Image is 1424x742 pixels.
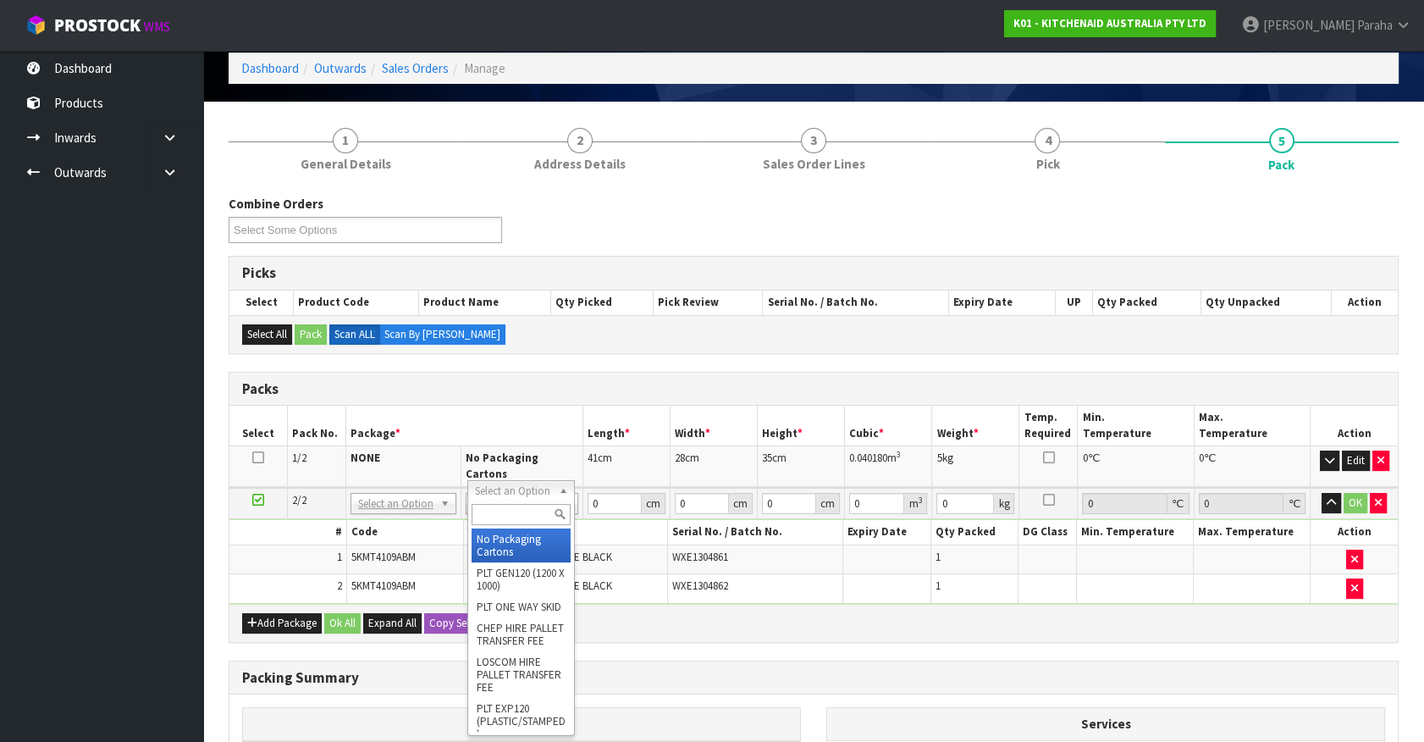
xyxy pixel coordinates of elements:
span: 1/2 [292,451,306,465]
div: cm [729,493,753,514]
span: WXE1304862 [672,579,728,593]
span: 1 [337,550,342,564]
th: Height [758,406,845,446]
span: Address Details [534,155,626,173]
th: Expiry Date [843,520,931,545]
span: 0 [1082,451,1087,465]
small: WMS [144,19,170,35]
li: PLT ONE WAY SKID [472,596,571,617]
th: Pack No. [288,406,346,446]
strong: K01 - KITCHENAID AUSTRALIA PTY LTD [1013,16,1206,30]
td: m [845,446,932,487]
th: Product Code [294,291,419,314]
button: Add Package [242,613,322,634]
th: Cubic [845,406,932,446]
th: Length [583,406,671,446]
th: Serial No. / Batch No. [668,520,843,545]
span: Pack [1268,156,1294,174]
span: 1 [333,128,358,153]
button: Copy Selected [424,613,499,634]
h3: Picks [242,265,1385,281]
h3: Packing Summary [242,670,1385,686]
span: 4 SLICE TOASTER MATTE BLACK [468,550,612,564]
h3: Packs [242,381,1385,397]
li: LOSCOM HIRE PALLET TRANSFER FEE [472,651,571,698]
th: Pick Review [654,291,763,314]
sup: 3 [918,495,922,506]
span: 5KMT4109ABM [351,550,416,564]
th: Temp. Required [1019,406,1078,446]
span: 35 [762,451,772,465]
span: Pick [1035,155,1059,173]
span: 3 [801,128,826,153]
span: 0.040180 [849,451,887,465]
div: ℃ [1167,493,1189,514]
span: [PERSON_NAME] [1263,17,1355,33]
a: Sales Orders [382,60,449,76]
li: No Packaging Cartons [472,529,571,562]
span: 1 [936,579,941,593]
span: 4 SLICE TOASTER MATTE BLACK [468,579,612,593]
sup: 3 [897,449,901,460]
li: PLT GEN120 (1200 X 1000) [472,562,571,596]
span: 5 [936,451,941,465]
span: 4 [1035,128,1060,153]
span: 5 [1269,128,1294,153]
img: cube-alt.png [25,14,47,36]
th: Weight [932,406,1019,446]
span: 41 [588,451,598,465]
a: Dashboard [241,60,299,76]
li: CHEP HIRE PALLET TRANSFER FEE [472,617,571,651]
td: cm [758,446,845,487]
span: 2 [567,128,593,153]
td: cm [583,446,671,487]
button: Pack [295,324,327,345]
span: 0 [1199,451,1204,465]
div: cm [816,493,840,514]
th: Product Name [418,291,550,314]
th: Qty Unpacked [1200,291,1331,314]
th: Max. Temperature [1194,406,1311,446]
th: Max. Temperature [1194,520,1311,545]
span: 2/2 [292,493,306,507]
th: Code [346,520,463,545]
th: Expiry Date [949,291,1056,314]
span: 28 [675,451,685,465]
th: Services [827,708,1384,740]
th: Min. Temperature [1077,520,1194,545]
div: m [904,493,927,514]
th: Action [1311,406,1398,446]
th: DG Class [1018,520,1077,545]
div: ℃ [1283,493,1305,514]
th: Package [345,406,582,446]
a: K01 - KITCHENAID AUSTRALIA PTY LTD [1004,10,1216,37]
td: kg [932,446,1019,487]
span: 2 [337,579,342,593]
div: cm [642,493,665,514]
th: Qty Packed [1092,291,1200,314]
td: ℃ [1078,446,1195,487]
strong: No Packaging Cartons [466,451,538,480]
span: Select an Option [475,481,552,501]
th: Action [1311,520,1399,545]
span: Paraha [1357,17,1393,33]
td: cm [671,446,758,487]
label: Scan By [PERSON_NAME] [379,324,505,345]
span: 1 [936,550,941,564]
th: Packagings [243,708,801,741]
span: Select an Option [358,494,433,514]
div: kg [994,493,1014,514]
th: Serial No. / Batch No. [763,291,949,314]
label: Combine Orders [229,195,323,213]
span: General Details [301,155,391,173]
th: Select [229,291,294,314]
th: # [229,520,346,545]
label: Scan ALL [329,324,380,345]
strong: NONE [350,451,380,465]
button: Edit [1342,451,1370,471]
span: ProStock [54,14,141,36]
a: Outwards [314,60,367,76]
th: Min. Temperature [1078,406,1195,446]
span: WXE1304861 [672,550,728,564]
span: Expand All [368,616,417,630]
